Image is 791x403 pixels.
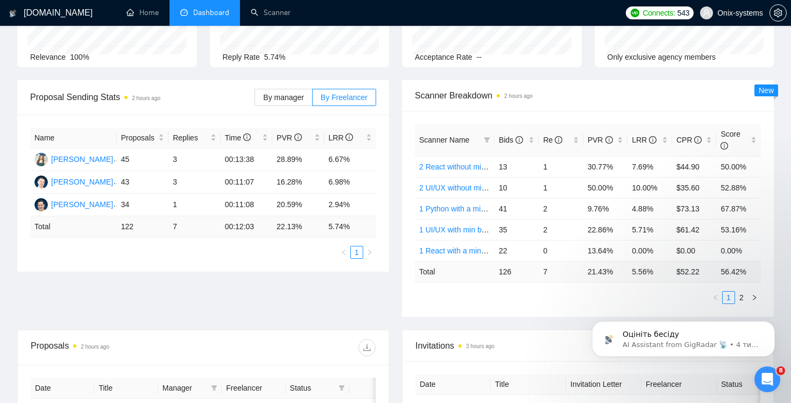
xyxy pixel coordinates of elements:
[716,198,761,219] td: 67.87%
[716,219,761,240] td: 53.16%
[419,204,544,213] a: 1 Python with a min budget call to act
[672,261,717,282] td: $ 52.22
[350,246,363,259] li: 1
[723,292,734,303] a: 1
[94,378,158,399] th: Title
[709,291,722,304] button: left
[555,136,562,144] span: info-circle
[543,136,562,144] span: Re
[168,194,220,216] td: 1
[627,156,672,177] td: 7.69%
[158,378,222,399] th: Manager
[583,261,628,282] td: 21.43 %
[716,156,761,177] td: 50.00%
[358,339,376,356] button: download
[415,53,472,61] span: Acceptance Rate
[168,216,220,237] td: 7
[34,175,48,189] img: OB
[34,200,113,208] a: NK[PERSON_NAME]
[324,216,377,237] td: 5.74 %
[631,9,639,17] img: upwork-logo.png
[341,249,347,256] span: left
[759,86,774,95] span: New
[642,7,675,19] span: Connects:
[419,136,469,144] span: Scanner Name
[583,219,628,240] td: 22.86%
[34,153,48,166] img: TK
[117,128,168,149] th: Proposals
[225,133,251,142] span: Time
[223,53,260,61] span: Reply Rate
[539,156,583,177] td: 1
[776,366,785,375] span: 8
[363,246,376,259] button: right
[337,246,350,259] li: Previous Page
[272,171,324,194] td: 16.28%
[769,9,787,17] a: setting
[736,292,747,303] a: 2
[495,261,539,282] td: 126
[193,8,229,17] span: Dashboard
[243,133,251,141] span: info-circle
[209,380,220,396] span: filter
[716,240,761,261] td: 0.00%
[419,246,542,255] a: 1 React with a min budget call to act.
[31,339,203,356] div: Proposals
[221,216,272,237] td: 00:12:03
[735,291,748,304] li: 2
[221,194,272,216] td: 00:11:08
[539,219,583,240] td: 2
[672,240,717,261] td: $0.00
[716,261,761,282] td: 56.42 %
[539,261,583,282] td: 7
[337,246,350,259] button: left
[641,374,717,395] th: Freelancer
[345,133,353,141] span: info-circle
[491,374,566,395] th: Title
[121,132,156,144] span: Proposals
[608,53,716,61] span: Only exclusive agency members
[627,261,672,282] td: 5.56 %
[703,9,710,17] span: user
[359,343,375,352] span: download
[168,149,220,171] td: 3
[51,153,113,165] div: [PERSON_NAME]
[709,291,722,304] li: Previous Page
[539,240,583,261] td: 0
[251,8,291,17] a: searchScanner
[627,177,672,198] td: 10.00%
[30,128,117,149] th: Name
[694,136,702,144] span: info-circle
[495,177,539,198] td: 10
[168,171,220,194] td: 3
[132,95,160,101] time: 2 hours ago
[566,374,641,395] th: Invitation Letter
[415,89,761,102] span: Scanner Breakdown
[672,198,717,219] td: $73.13
[627,219,672,240] td: 5.71%
[770,9,786,17] span: setting
[363,246,376,259] li: Next Page
[180,9,188,16] span: dashboard
[632,136,656,144] span: LRR
[539,198,583,219] td: 2
[627,198,672,219] td: 4.88%
[272,216,324,237] td: 22.13 %
[754,366,780,392] iframe: Intercom live chat
[351,246,363,258] a: 1
[264,53,286,61] span: 5.74%
[415,374,491,395] th: Date
[324,194,377,216] td: 2.94%
[324,171,377,194] td: 6.98%
[419,162,554,171] a: 2 React without min budget open Quest.
[321,93,368,102] span: By Freelancer
[539,177,583,198] td: 1
[277,133,302,142] span: PVR
[294,133,302,141] span: info-circle
[163,382,207,394] span: Manager
[712,294,719,301] span: left
[30,53,66,61] span: Relevance
[495,240,539,261] td: 22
